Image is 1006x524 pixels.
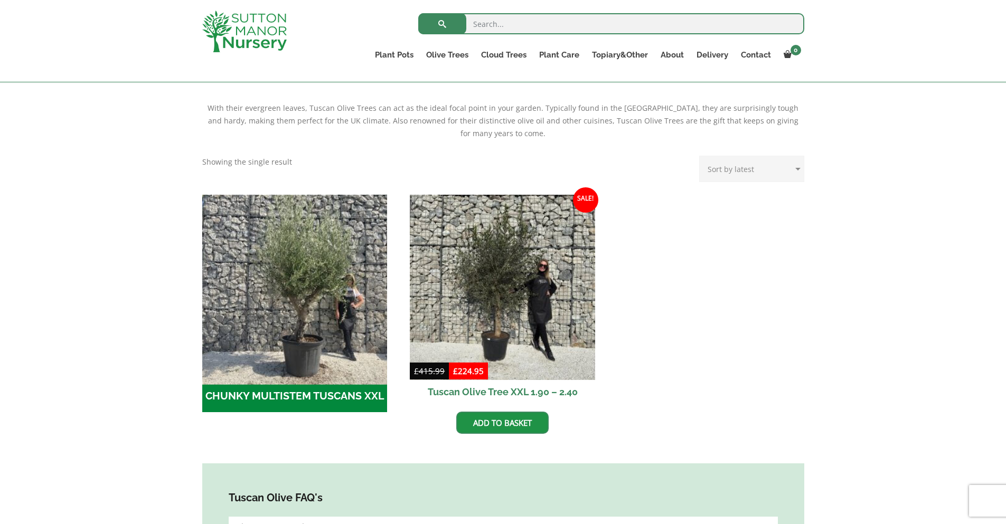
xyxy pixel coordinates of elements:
[369,47,420,62] a: Plant Pots
[777,47,804,62] a: 0
[654,47,690,62] a: About
[699,156,804,182] select: Shop order
[229,490,778,506] h4: Tuscan Olive FAQ's
[453,366,458,376] span: £
[573,187,598,213] span: Sale!
[791,45,801,55] span: 0
[533,47,586,62] a: Plant Care
[202,380,388,413] h2: CHUNKY MULTISTEM TUSCANS XXL
[735,47,777,62] a: Contact
[475,47,533,62] a: Cloud Trees
[414,366,419,376] span: £
[690,47,735,62] a: Delivery
[414,366,445,376] bdi: 415.99
[456,412,549,434] a: Add to basket: “Tuscan Olive Tree XXL 1.90 - 2.40”
[202,11,287,52] img: logo
[202,195,388,412] a: Visit product category CHUNKY MULTISTEM TUSCANS XXL
[586,47,654,62] a: Topiary&Other
[410,195,595,404] a: Sale! Tuscan Olive Tree XXL 1.90 – 2.40
[410,195,595,380] img: Tuscan Olive Tree XXL 1.90 - 2.40
[420,47,475,62] a: Olive Trees
[410,380,595,404] h2: Tuscan Olive Tree XXL 1.90 – 2.40
[198,190,392,384] img: CHUNKY MULTISTEM TUSCANS XXL
[202,102,804,140] div: With their evergreen leaves, Tuscan Olive Trees can act as the ideal focal point in your garden. ...
[202,156,292,168] p: Showing the single result
[453,366,484,376] bdi: 224.95
[418,13,804,34] input: Search...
